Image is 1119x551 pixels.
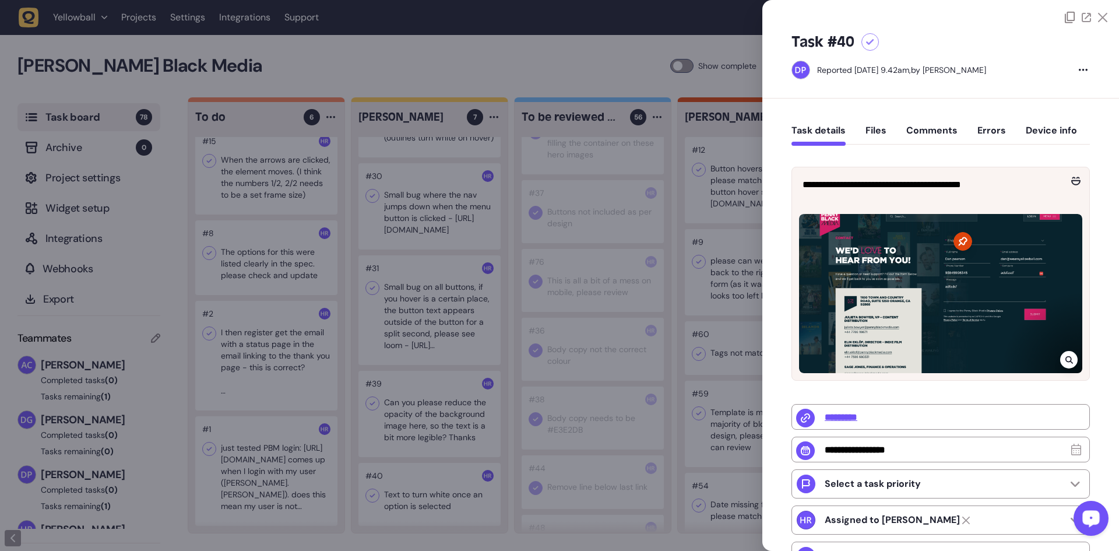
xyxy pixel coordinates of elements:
[791,125,846,146] button: Task details
[792,61,810,79] img: Dan Pearson
[817,65,911,75] div: Reported [DATE] 9.42am,
[817,64,986,76] div: by [PERSON_NAME]
[1026,125,1077,146] button: Device info
[825,514,960,526] strong: Harry Robinson
[1064,496,1113,545] iframe: LiveChat chat widget
[906,125,958,146] button: Comments
[977,125,1006,146] button: Errors
[825,478,921,490] p: Select a task priority
[865,125,886,146] button: Files
[791,33,854,51] h5: Task #40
